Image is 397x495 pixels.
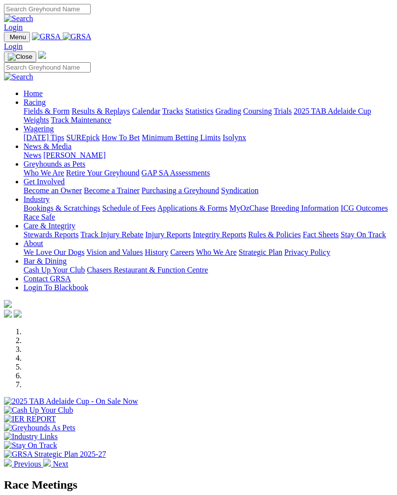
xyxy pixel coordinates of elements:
a: Wagering [24,124,54,133]
a: Purchasing a Greyhound [142,186,219,195]
a: Coursing [243,107,272,115]
a: Careers [170,248,194,256]
a: Bar & Dining [24,257,67,265]
a: Race Safe [24,213,55,221]
a: Trials [273,107,292,115]
span: Previous [14,460,41,468]
img: facebook.svg [4,310,12,318]
a: Who We Are [196,248,237,256]
div: Racing [24,107,393,124]
a: Strategic Plan [239,248,282,256]
img: GRSA Strategic Plan 2025-27 [4,450,106,459]
img: GRSA [32,32,61,41]
div: About [24,248,393,257]
img: Cash Up Your Club [4,406,73,415]
a: Fields & Form [24,107,70,115]
span: Next [53,460,68,468]
a: Statistics [185,107,214,115]
a: Become a Trainer [84,186,140,195]
button: Toggle navigation [4,32,30,42]
div: Greyhounds as Pets [24,169,393,177]
img: GRSA [63,32,92,41]
a: History [145,248,168,256]
a: News [24,151,41,159]
a: Become an Owner [24,186,82,195]
img: Greyhounds As Pets [4,423,75,432]
a: Racing [24,98,46,106]
a: Vision and Values [86,248,143,256]
a: Fact Sheets [303,230,339,239]
span: Menu [10,33,26,41]
img: Close [8,53,32,61]
img: Search [4,14,33,23]
a: Tracks [162,107,183,115]
a: Get Involved [24,177,65,186]
img: logo-grsa-white.png [38,51,46,59]
div: Care & Integrity [24,230,393,239]
img: IER REPORT [4,415,56,423]
img: chevron-left-pager-white.svg [4,459,12,467]
div: Wagering [24,133,393,142]
a: Isolynx [223,133,246,142]
a: Results & Replays [72,107,130,115]
a: Injury Reports [145,230,191,239]
a: [DATE] Tips [24,133,64,142]
a: Syndication [221,186,258,195]
a: Login To Blackbook [24,283,88,292]
a: Chasers Restaurant & Function Centre [87,266,208,274]
a: Rules & Policies [248,230,301,239]
a: Breeding Information [271,204,339,212]
a: Previous [4,460,43,468]
a: Login [4,23,23,31]
a: Schedule of Fees [102,204,155,212]
a: About [24,239,43,247]
a: [PERSON_NAME] [43,151,105,159]
a: How To Bet [102,133,140,142]
div: Get Involved [24,186,393,195]
a: Retire Your Greyhound [66,169,140,177]
a: SUREpick [66,133,99,142]
a: Grading [216,107,241,115]
img: Stay On Track [4,441,57,450]
img: Search [4,73,33,81]
img: chevron-right-pager-white.svg [43,459,51,467]
a: Calendar [132,107,160,115]
a: Minimum Betting Limits [142,133,221,142]
input: Search [4,4,91,14]
a: Weights [24,116,49,124]
img: twitter.svg [14,310,22,318]
img: Industry Links [4,432,58,441]
a: Integrity Reports [193,230,246,239]
a: Applications & Forms [157,204,227,212]
input: Search [4,62,91,73]
img: logo-grsa-white.png [4,300,12,308]
a: Contact GRSA [24,274,71,283]
a: Industry [24,195,50,203]
a: Care & Integrity [24,222,75,230]
a: GAP SA Assessments [142,169,210,177]
a: Stay On Track [341,230,386,239]
a: Greyhounds as Pets [24,160,85,168]
a: We Love Our Dogs [24,248,84,256]
div: Bar & Dining [24,266,393,274]
a: Cash Up Your Club [24,266,85,274]
a: Who We Are [24,169,64,177]
img: 2025 TAB Adelaide Cup - On Sale Now [4,397,138,406]
a: Home [24,89,43,98]
a: Track Injury Rebate [80,230,143,239]
a: Bookings & Scratchings [24,204,100,212]
a: 2025 TAB Adelaide Cup [294,107,371,115]
a: ICG Outcomes [341,204,388,212]
a: Next [43,460,68,468]
a: Privacy Policy [284,248,330,256]
a: MyOzChase [229,204,269,212]
a: Stewards Reports [24,230,78,239]
div: News & Media [24,151,393,160]
h2: Race Meetings [4,478,393,492]
a: News & Media [24,142,72,150]
a: Login [4,42,23,50]
button: Toggle navigation [4,51,36,62]
a: Track Maintenance [51,116,111,124]
div: Industry [24,204,393,222]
